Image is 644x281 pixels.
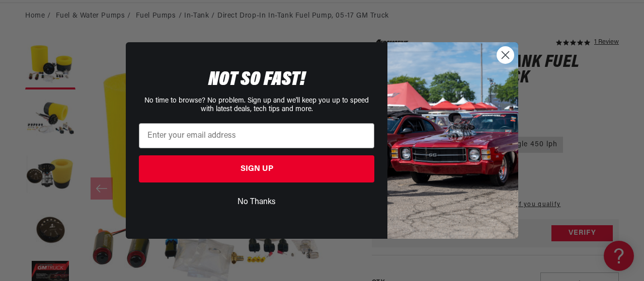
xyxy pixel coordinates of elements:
span: No time to browse? No problem. Sign up and we'll keep you up to speed with latest deals, tech tip... [144,97,369,113]
img: 85cdd541-2605-488b-b08c-a5ee7b438a35.jpeg [387,42,518,238]
button: SIGN UP [139,155,374,182]
span: NOT SO FAST! [208,70,305,90]
input: Enter your email address [139,123,374,148]
button: Close dialog [497,46,514,64]
button: No Thanks [139,193,374,212]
